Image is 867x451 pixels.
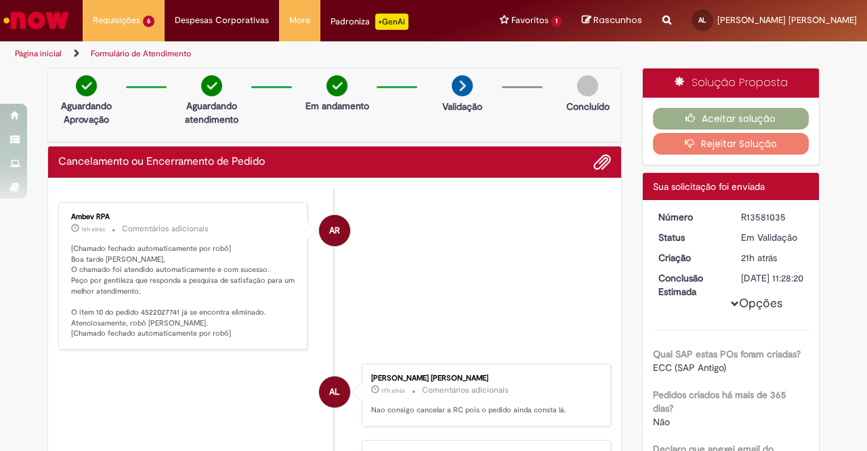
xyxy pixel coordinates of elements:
[331,14,408,30] div: Padroniza
[122,223,209,235] small: Comentários adicionais
[741,252,777,264] span: 21h atrás
[319,215,350,246] div: Ambev RPA
[76,75,97,96] img: check-circle-green.png
[326,75,347,96] img: check-circle-green.png
[179,99,245,126] p: Aguardando atendimento
[15,48,62,59] a: Página inicial
[511,14,549,27] span: Favoritos
[741,252,777,264] time: 30/09/2025 11:47:47
[653,108,809,130] button: Aceitar solução
[741,231,804,244] div: Em Validação
[289,14,310,27] span: More
[593,153,611,171] button: Adicionar anexos
[93,14,140,27] span: Requisições
[653,361,726,374] span: ECC (SAP Antigo)
[371,405,597,416] p: Nao consigo cancelar a RC pois o pedido ainda consta lá.
[653,180,765,193] span: Sua solicitação foi enviada
[551,16,562,27] span: 1
[648,231,732,244] dt: Status
[175,14,269,27] span: Despesas Corporativas
[319,376,350,408] div: Aline Da Silva Terto Lino
[741,210,804,224] div: R13581035
[648,210,732,224] dt: Número
[741,251,804,264] div: 30/09/2025 11:47:47
[329,214,340,247] span: AR
[71,243,297,339] p: [Chamado fechado automaticamente por robô] Boa tarde [PERSON_NAME], O chamado foi atendido automa...
[653,348,801,360] b: Qual SAP estas POs foram criadas?
[643,68,820,98] div: Solução Proposta
[577,75,598,96] img: img-circle-grey.png
[58,156,265,168] h2: Cancelamento ou Encerramento de Pedido Histórico de tíquete
[648,271,732,298] dt: Conclusão Estimada
[741,271,804,285] div: [DATE] 11:28:20
[717,14,857,26] span: [PERSON_NAME] [PERSON_NAME]
[381,387,405,395] span: 17h atrás
[54,99,119,126] p: Aguardando Aprovação
[375,14,408,30] p: +GenAi
[81,225,105,233] span: 16h atrás
[371,374,597,383] div: [PERSON_NAME] [PERSON_NAME]
[582,14,642,27] a: Rascunhos
[81,225,105,233] time: 30/09/2025 17:01:26
[566,100,610,113] p: Concluído
[305,99,369,113] p: Em andamento
[381,387,405,395] time: 30/09/2025 16:12:40
[653,416,670,428] span: Não
[143,16,154,27] span: 6
[653,133,809,155] button: Rejeitar Solução
[10,41,568,66] ul: Trilhas de página
[201,75,222,96] img: check-circle-green.png
[1,7,71,34] img: ServiceNow
[653,389,786,414] b: Pedidos criados há mais de 365 dias?
[91,48,191,59] a: Formulário de Atendimento
[422,385,509,396] small: Comentários adicionais
[71,213,297,221] div: Ambev RPA
[452,75,473,96] img: arrow-next.png
[698,16,706,24] span: AL
[329,376,339,408] span: AL
[593,14,642,26] span: Rascunhos
[442,100,482,113] p: Validação
[648,251,732,264] dt: Criação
